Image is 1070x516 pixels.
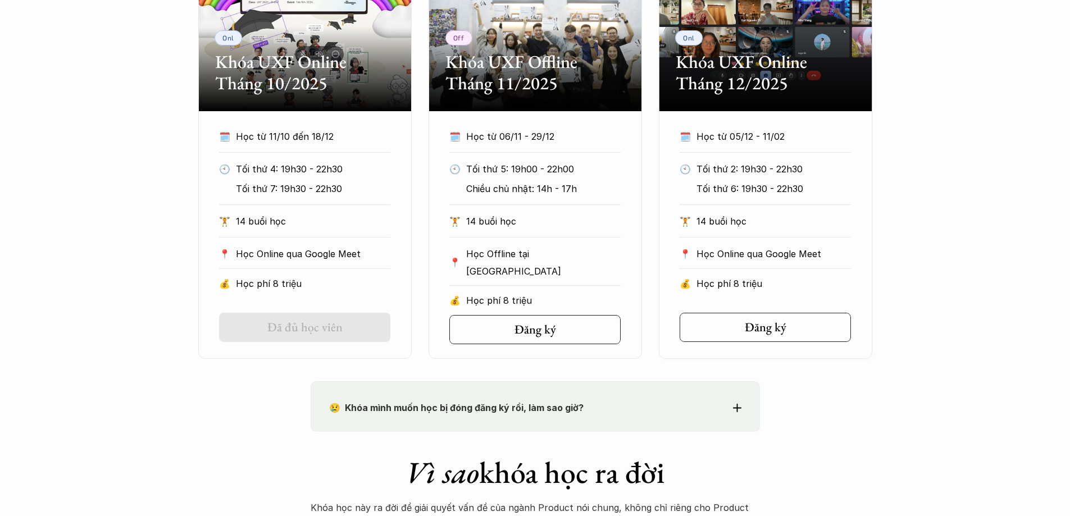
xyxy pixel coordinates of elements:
[696,245,851,262] p: Học Online qua Google Meet
[466,245,621,280] p: Học Offline tại [GEOGRAPHIC_DATA]
[236,180,390,197] p: Tối thứ 7: 19h30 - 22h30
[449,257,461,268] p: 📍
[449,315,621,344] a: Đăng ký
[683,34,695,42] p: Onl
[219,249,230,259] p: 📍
[236,245,390,262] p: Học Online qua Google Meet
[449,128,461,145] p: 🗓️
[696,128,830,145] p: Học từ 05/12 - 11/02
[219,161,230,177] p: 🕙
[267,320,343,335] h5: Đã đủ học viên
[219,213,230,230] p: 🏋️
[215,51,395,94] h2: Khóa UXF Online Tháng 10/2025
[311,454,760,491] h1: khóa học ra đời
[696,161,851,177] p: Tối thứ 2: 19h30 - 22h30
[676,51,855,94] h2: Khóa UXF Online Tháng 12/2025
[680,313,851,342] a: Đăng ký
[445,51,625,94] h2: Khóa UXF Offline Tháng 11/2025
[745,320,786,335] h5: Đăng ký
[466,180,621,197] p: Chiều chủ nhật: 14h - 17h
[449,292,461,309] p: 💰
[236,275,390,292] p: Học phí 8 triệu
[466,213,621,230] p: 14 buổi học
[466,161,621,177] p: Tối thứ 5: 19h00 - 22h00
[236,161,390,177] p: Tối thứ 4: 19h30 - 22h30
[680,128,691,145] p: 🗓️
[514,322,556,337] h5: Đăng ký
[696,275,851,292] p: Học phí 8 triệu
[236,128,370,145] p: Học từ 11/10 đến 18/12
[329,402,584,413] strong: 😢 Khóa mình muốn học bị đóng đăng ký rồi, làm sao giờ?
[449,213,461,230] p: 🏋️
[466,292,621,309] p: Học phí 8 triệu
[222,34,234,42] p: Onl
[696,180,851,197] p: Tối thứ 6: 19h30 - 22h30
[219,128,230,145] p: 🗓️
[680,249,691,259] p: 📍
[219,275,230,292] p: 💰
[236,213,390,230] p: 14 buổi học
[680,161,691,177] p: 🕙
[680,213,691,230] p: 🏋️
[466,128,600,145] p: Học từ 06/11 - 29/12
[406,453,479,492] em: Vì sao
[680,275,691,292] p: 💰
[696,213,851,230] p: 14 buổi học
[453,34,465,42] p: Off
[449,161,461,177] p: 🕙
